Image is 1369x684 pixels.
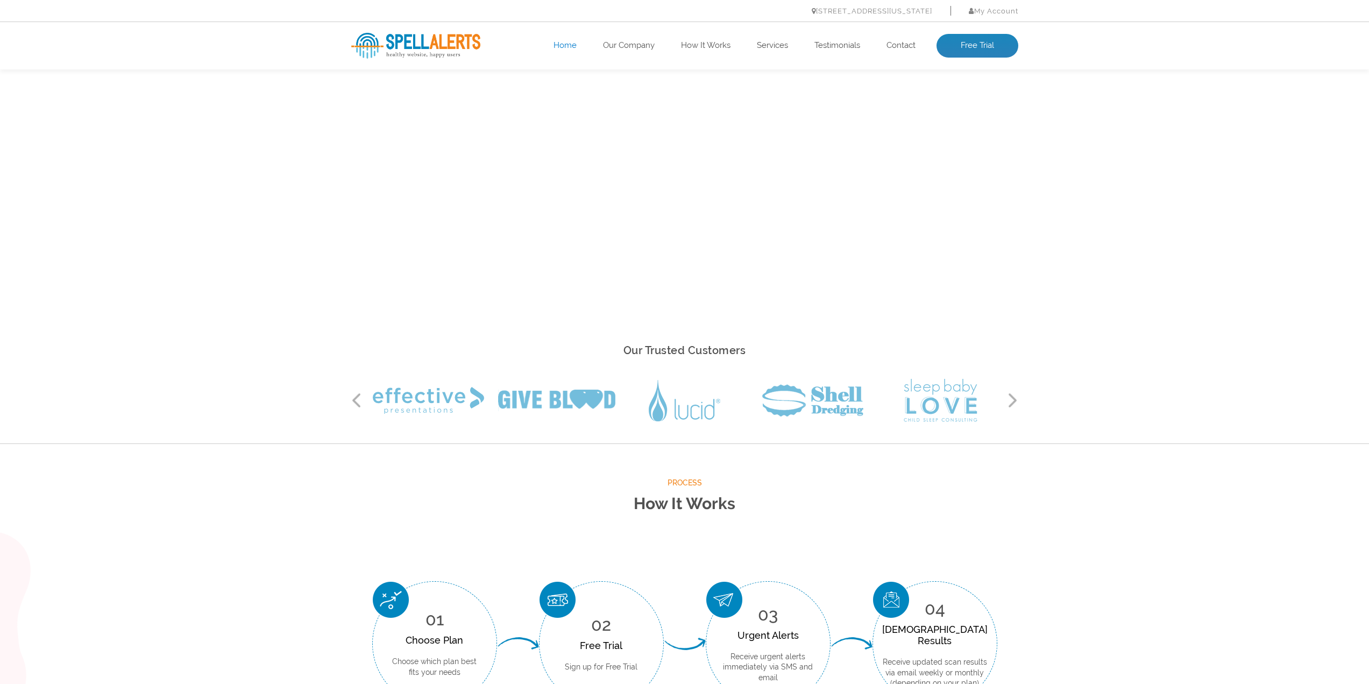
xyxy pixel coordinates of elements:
[565,662,637,673] p: Sign up for Free Trial
[904,379,977,422] img: Sleep Baby Love
[565,640,637,651] div: Free Trial
[373,582,409,618] img: Choose Plan
[873,582,909,618] img: Scan Result
[591,615,611,634] span: 02
[373,387,484,414] img: Effective
[351,392,362,408] button: Previous
[649,380,720,421] img: Lucid
[882,624,988,646] div: [DEMOGRAPHIC_DATA] Results
[722,652,814,683] p: Receive urgent alerts immediately via SMS and email
[351,476,1018,490] span: Process
[706,582,742,618] img: Urgent Alerts
[925,598,945,618] span: 04
[758,604,778,624] span: 03
[722,630,814,641] div: Urgent Alerts
[425,609,444,629] span: 01
[498,390,615,411] img: Give Blood
[540,582,576,618] img: Free Trial
[762,384,863,417] img: Shell Dredging
[351,341,1018,360] h2: Our Trusted Customers
[351,490,1018,518] h2: How It Works
[389,657,480,678] p: Choose which plan best fits your needs
[389,634,480,646] div: Choose Plan
[1008,392,1018,408] button: Next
